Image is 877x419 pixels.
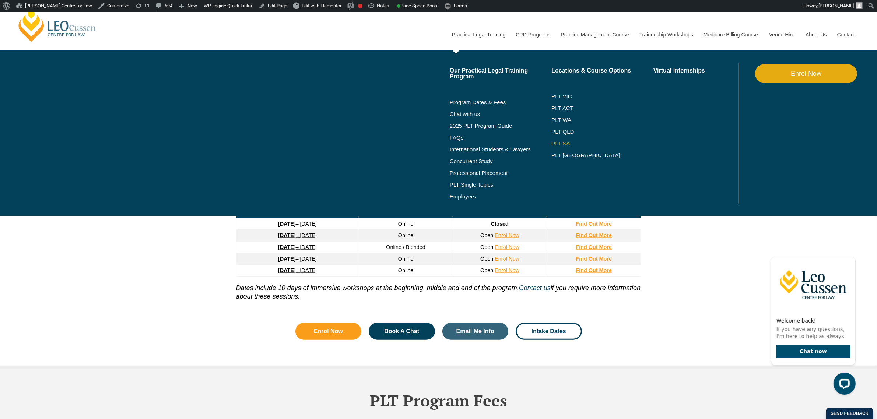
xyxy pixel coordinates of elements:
p: . if you require more information about these sessions. [236,277,641,301]
a: Enrol Now [495,267,519,273]
a: Book A Chat [369,323,435,340]
a: Find Out More [576,221,612,227]
span: Open [480,232,493,238]
a: Employers [450,194,552,200]
a: 2025 PLT Program Guide [450,123,533,129]
span: Online / Blended [386,244,425,250]
div: Focus keyphrase not set [358,4,362,8]
a: PLT [GEOGRAPHIC_DATA] [551,152,653,158]
span: Edit with Elementor [302,3,341,8]
i: Dates include 10 days of immersive workshops at the beginning, middle and end of the program [236,284,517,292]
a: Enrol Now [495,232,519,238]
a: PLT SA [551,141,653,147]
a: Practical Legal Training [446,19,511,50]
span: Online [398,221,414,227]
a: Locations & Course Options [551,68,653,74]
a: Chat with us [450,111,552,117]
span: Open [480,244,493,250]
a: Our Practical Legal Training Program [450,68,552,80]
span: Enrol Now [314,328,343,334]
span: Online [398,267,414,273]
a: Enrol Now [295,323,362,340]
span: Email Me Info [456,328,494,334]
a: About Us [800,19,832,50]
a: Find Out More [576,244,612,250]
a: Find Out More [576,232,612,238]
a: Enrol Now [495,244,519,250]
a: Virtual Internships [653,68,737,74]
strong: [DATE] [278,244,296,250]
a: Concurrent Study [450,158,552,164]
h2: PLT Program Fees [229,391,649,410]
span: Closed [491,221,509,227]
strong: [DATE] [278,256,296,262]
a: Traineeship Workshops [634,19,698,50]
a: [DATE]– [DATE] [278,244,317,250]
span: Open [480,256,493,262]
span: Intake Dates [532,328,566,334]
a: [DATE]– [DATE] [278,232,317,238]
span: Book A Chat [384,328,419,334]
a: [DATE]– [DATE] [278,267,317,273]
a: Medicare Billing Course [698,19,764,50]
a: Professional Placement [450,170,552,176]
a: PLT ACT [551,105,653,111]
a: PLT VIC [551,94,653,99]
a: [DATE]– [DATE] [278,256,317,262]
a: Venue Hire [764,19,800,50]
a: PLT WA [551,117,635,123]
a: Practice Management Course [555,19,634,50]
a: [DATE]– [DATE] [278,221,317,227]
a: Enrol Now [755,64,857,83]
span: Online [398,256,414,262]
a: [PERSON_NAME] Centre for Law [17,8,98,43]
a: PLT QLD [551,129,653,135]
a: FAQs [450,135,552,141]
a: Find Out More [576,256,612,262]
strong: [DATE] [278,267,296,273]
a: Contact us [519,284,551,292]
a: Email Me Info [442,323,509,340]
strong: [DATE] [278,221,296,227]
a: International Students & Lawyers [450,147,552,152]
strong: [DATE] [278,232,296,238]
span: [PERSON_NAME] [818,3,854,8]
span: Online [398,232,414,238]
span: Open [480,267,493,273]
a: Intake Dates [516,323,582,340]
a: CPD Programs [510,19,555,50]
a: Program Dates & Fees [450,99,552,105]
a: Find Out More [576,267,612,273]
a: Contact [832,19,860,50]
a: PLT Single Topics [450,182,552,188]
a: Enrol Now [495,256,519,262]
iframe: LiveChat chat widget [765,243,859,401]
